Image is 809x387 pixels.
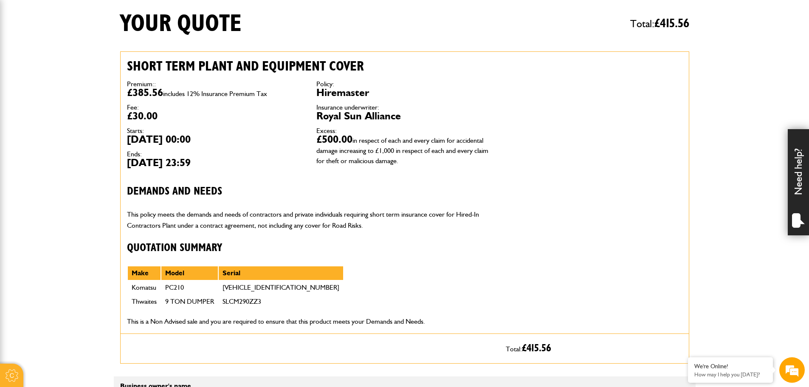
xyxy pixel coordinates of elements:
span: £ [654,17,689,30]
p: Total: [506,340,682,356]
dd: [DATE] 23:59 [127,158,304,168]
th: Make [127,266,161,280]
span: £ [522,343,551,353]
span: in respect of each and every claim for accidental damage increasing to £1,000 in respect of each ... [316,136,488,165]
dt: Premium:: [127,81,304,88]
td: SLCM290ZZ3 [218,294,344,309]
dt: Policy: [316,81,493,88]
h2: Short term plant and equipment cover [127,58,493,74]
div: Minimize live chat window [139,4,160,25]
dd: £30.00 [127,111,304,121]
img: d_20077148190_company_1631870298795_20077148190 [14,47,36,59]
dt: Fee: [127,104,304,111]
span: includes 12% Insurance Premium Tax [163,90,267,98]
div: Chat with us now [44,48,143,59]
dd: Royal Sun Alliance [316,111,493,121]
textarea: Type your message and hit 'Enter' [11,154,155,254]
p: This policy meets the demands and needs of contractors and private individuals requiring short te... [127,209,493,231]
td: PC210 [161,280,218,295]
td: [VEHICLE_IDENTIFICATION_NUMBER] [218,280,344,295]
dt: Ends: [127,151,304,158]
dd: £385.56 [127,88,304,98]
dt: Insurance underwriter: [316,104,493,111]
td: Komatsu [127,280,161,295]
th: Model [161,266,218,280]
span: Total: [630,14,689,34]
dd: £500.00 [316,134,493,165]
dd: [DATE] 00:00 [127,134,304,144]
span: 415.56 [660,17,689,30]
p: This is a Non Advised sale and you are required to ensure that this product meets your Demands an... [127,316,493,327]
h1: Your quote [120,10,242,38]
em: Start Chat [116,262,154,273]
input: Enter your phone number [11,129,155,147]
p: How may I help you today? [694,371,767,378]
div: We're Online! [694,363,767,370]
input: Enter your email address [11,104,155,122]
dt: Starts: [127,127,304,134]
h3: Demands and needs [127,185,493,198]
dd: Hiremaster [316,88,493,98]
td: 9 TON DUMPER [161,294,218,309]
h3: Quotation Summary [127,242,493,255]
dt: Excess: [316,127,493,134]
span: 415.56 [527,343,551,353]
th: Serial [218,266,344,280]
input: Enter your last name [11,79,155,97]
td: Thwaites [127,294,161,309]
div: Need help? [788,129,809,235]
